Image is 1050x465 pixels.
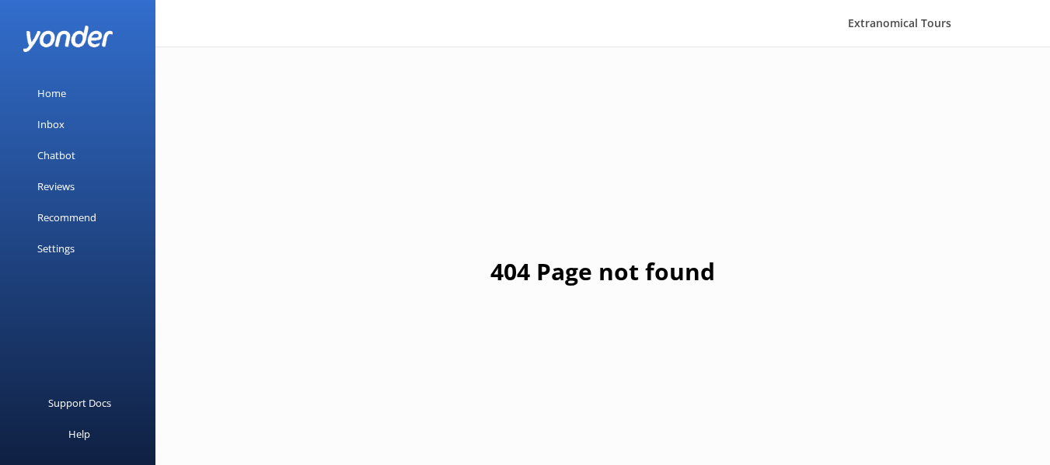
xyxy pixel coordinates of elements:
div: Recommend [37,202,96,233]
div: Support Docs [48,387,111,418]
img: yonder-white-logo.png [23,26,113,51]
div: Home [37,78,66,109]
div: Help [68,418,90,449]
h1: 404 Page not found [490,253,715,290]
div: Reviews [37,171,75,202]
div: Inbox [37,109,65,140]
div: Settings [37,233,75,264]
div: Chatbot [37,140,75,171]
